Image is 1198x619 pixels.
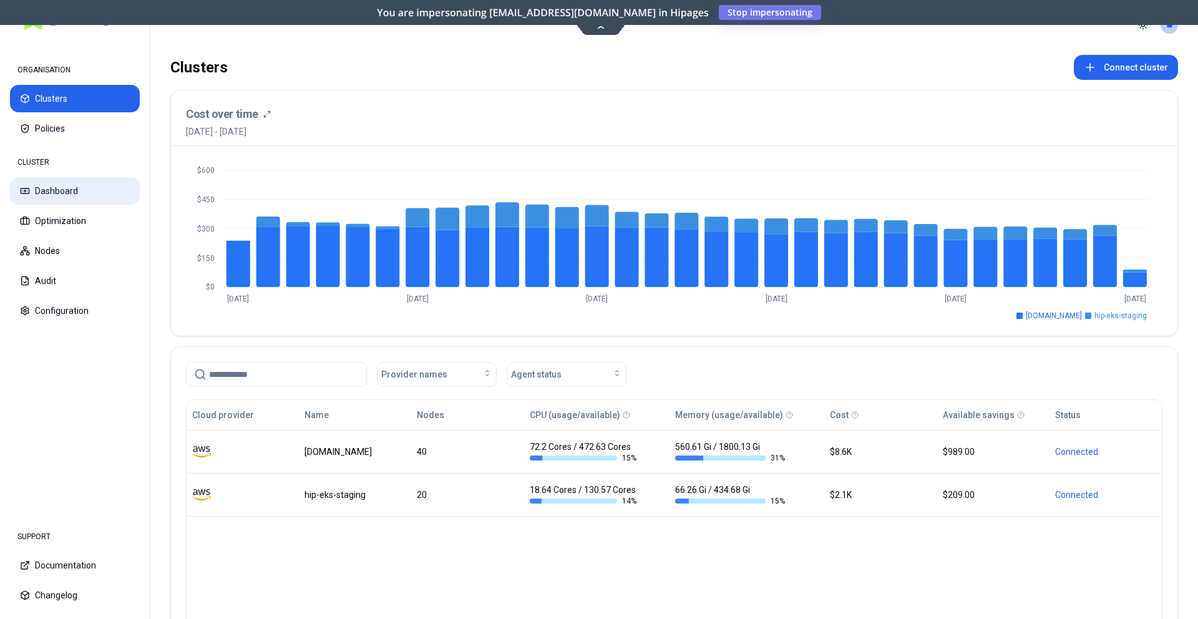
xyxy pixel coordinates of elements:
tspan: [DATE] [766,295,787,303]
tspan: $0 [206,283,215,291]
tspan: [DATE] [407,295,429,303]
div: 66.26 Gi / 434.68 Gi [675,484,785,506]
div: 72.2 Cores / 472.63 Cores [530,441,640,463]
button: Memory (usage/available) [675,402,783,427]
button: Dashboard [10,177,140,205]
button: Name [304,402,329,427]
div: 20 [417,489,518,501]
button: Configuration [10,297,140,324]
div: hip-eks-staging [304,489,406,501]
tspan: [DATE] [1124,295,1146,303]
button: Policies [10,115,140,142]
tspan: $450 [197,195,215,204]
div: 15 % [530,453,640,463]
div: CLUSTER [10,150,140,175]
button: Available savings [943,402,1015,427]
tspan: [DATE] [227,295,249,303]
tspan: $150 [197,254,215,263]
button: Optimization [10,207,140,235]
div: Connected [1055,446,1156,458]
span: Provider names [381,368,447,381]
button: Cloud provider [192,402,254,427]
tspan: [DATE] [586,295,608,303]
span: Agent status [511,368,562,381]
button: Provider names [377,362,497,387]
div: SUPPORT [10,524,140,549]
div: 31 % [675,453,785,463]
div: Clusters [170,55,228,80]
div: $989.00 [943,446,1044,458]
img: aws [192,442,211,461]
tspan: [DATE] [945,295,967,303]
div: $209.00 [943,489,1044,501]
button: Connect cluster [1074,55,1178,80]
button: Agent status [507,362,626,387]
div: luke.kubernetes.hipagesgroup.com.au [304,446,406,458]
span: [DOMAIN_NAME] [1026,311,1082,321]
div: 18.64 Cores / 130.57 Cores [530,484,640,506]
img: aws [192,485,211,504]
div: Status [1055,409,1081,421]
div: 14 % [530,496,640,506]
tspan: $600 [197,166,215,175]
div: ORGANISATION [10,57,140,82]
span: [DATE] - [DATE] [186,125,271,138]
button: Documentation [10,552,140,579]
span: hip-eks-staging [1094,311,1147,321]
div: 15 % [675,496,785,506]
tspan: $300 [197,225,215,233]
button: Changelog [10,582,140,609]
h3: Cost over time [186,105,258,123]
button: Clusters [10,85,140,112]
button: Nodes [10,237,140,265]
div: 560.61 Gi / 1800.13 Gi [675,441,785,463]
button: Audit [10,267,140,295]
div: 40 [417,446,518,458]
button: CPU (usage/available) [530,402,620,427]
button: Cost [830,402,849,427]
button: Nodes [417,402,444,427]
div: Connected [1055,489,1156,501]
div: $2.1K [830,489,931,501]
div: $8.6K [830,446,931,458]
